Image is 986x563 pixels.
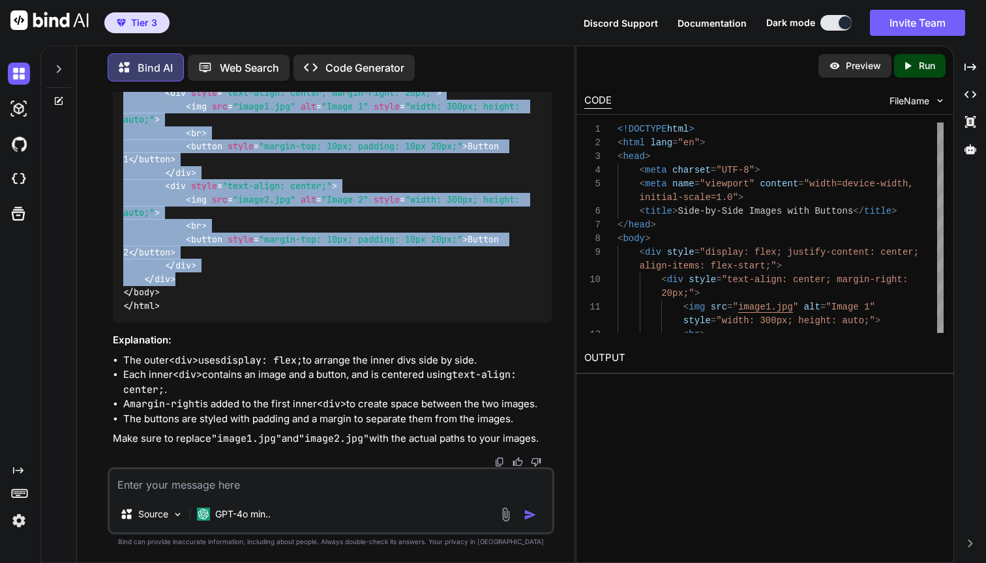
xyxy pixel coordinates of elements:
span: style [667,247,695,257]
span: = [695,179,700,189]
span: div [170,180,186,192]
span: "viewport" [700,179,754,189]
button: Discord Support [584,16,658,30]
span: = [820,302,826,312]
span: < [683,302,689,312]
p: GPT-4o min.. [215,508,271,521]
li: The outer uses to arrange the inner divs side by side. [123,353,551,368]
span: "margin-top: 10px; padding: 10px 20px;" [259,233,462,245]
span: "image2.jpg" [233,194,295,205]
div: 9 [584,246,601,259]
span: img [191,100,207,112]
span: html [667,124,689,134]
img: githubDark [8,133,30,155]
span: html [134,300,155,311]
img: chevron down [934,95,946,106]
span: < [640,206,645,216]
span: src [212,100,228,112]
span: style [228,233,254,245]
li: A is added to the first inner to create space between the two images. [123,397,551,412]
span: img [689,302,705,312]
span: " [793,302,798,312]
span: img [191,194,207,205]
span: style [191,180,217,192]
span: < = > [186,233,468,245]
span: FileName [889,94,929,108]
span: > [700,329,705,339]
span: = [799,179,804,189]
span: initial-scale=1.0" [640,192,738,203]
div: 12 [584,328,601,341]
span: br [191,220,202,232]
p: Web Search [220,60,279,76]
span: < [661,274,666,285]
code: <div> [169,354,198,367]
span: </ > [123,287,160,298]
code: text-align: center; [123,368,522,396]
span: > [875,315,880,326]
span: Side-by-Side Images with Buttons [678,206,854,216]
div: 1 [584,123,601,136]
span: src [212,194,228,205]
span: < [618,233,623,244]
span: "UTF-8" [716,165,754,175]
span: < [640,179,645,189]
span: <!DOCTYPE [618,124,667,134]
span: > [891,206,897,216]
p: Code Generator [325,60,404,76]
p: Preview [846,59,881,72]
h2: OUTPUT [576,343,953,373]
div: 5 [584,177,601,191]
span: div [170,87,186,99]
span: div [155,273,170,285]
code: <div> [173,368,202,381]
span: Dark mode [766,16,815,29]
span: "Image 2" [321,194,368,205]
span: > [695,288,700,298]
img: dislike [531,457,541,467]
span: < > [186,220,207,232]
span: "image1.jpg" [233,100,295,112]
span: alt [301,194,316,205]
h3: Explanation: [113,333,551,348]
span: style [689,274,716,285]
span: body [623,233,646,244]
span: head [623,151,646,162]
span: div [667,274,683,285]
p: Source [138,508,168,521]
span: div [175,260,191,272]
span: style [683,315,711,326]
span: < [640,165,645,175]
button: Documentation [678,16,747,30]
span: html [623,137,646,148]
span: " [733,302,738,312]
code: <div> [317,397,346,411]
span: "en" [678,137,700,148]
span: name [672,179,695,189]
img: cloudideIcon [8,168,30,190]
span: = [727,302,732,312]
span: Discord Support [584,18,658,29]
img: settings [8,510,30,532]
img: darkAi-studio [8,98,30,120]
span: < [683,329,689,339]
img: attachment [498,507,513,522]
span: "width: 300px; height: auto;" [716,315,875,326]
span: > [700,137,705,148]
span: > [645,151,650,162]
span: < = > [165,180,337,192]
img: GPT-4o mini [197,508,210,521]
span: style [228,140,254,152]
span: </ > [128,154,175,166]
span: br [689,329,700,339]
span: > [754,165,760,175]
span: < [618,137,623,148]
span: > [672,206,678,216]
span: </ > [128,246,175,258]
span: "display: flex; justify-content: center; [700,247,919,257]
span: "margin-top: 10px; padding: 10px 20px;" [259,140,462,152]
span: 20px;" [661,288,694,298]
span: image1.jpg [738,302,793,312]
span: </ [618,220,629,230]
span: body [134,287,155,298]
